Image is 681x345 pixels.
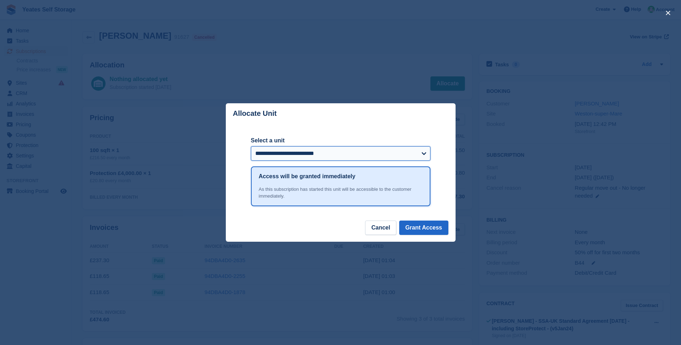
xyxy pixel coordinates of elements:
p: Allocate Unit [233,109,277,118]
div: As this subscription has started this unit will be accessible to the customer immediately. [259,186,423,200]
label: Select a unit [251,136,430,145]
button: Grant Access [399,221,448,235]
button: close [662,7,674,19]
h1: Access will be granted immediately [259,172,355,181]
button: Cancel [365,221,396,235]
